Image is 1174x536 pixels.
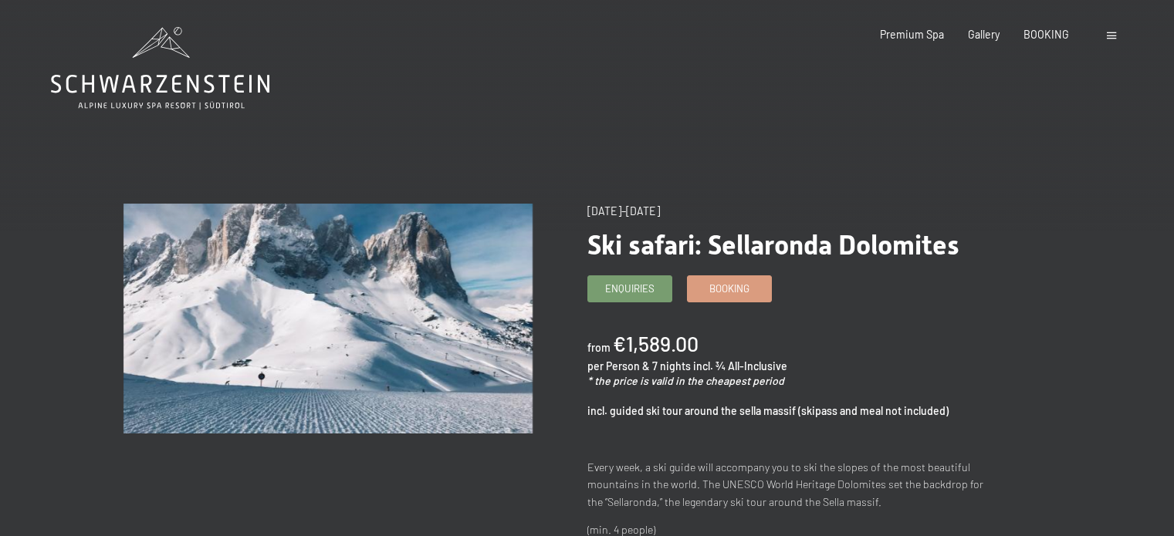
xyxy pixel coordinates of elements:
a: Gallery [968,28,1000,41]
strong: incl. guided ski tour around the sella massif (skipass and meal not included) [587,404,949,417]
span: Booking [709,281,749,295]
span: from [587,341,611,354]
a: BOOKING [1023,28,1069,41]
span: Ski safari: Sellaronda Dolomites [587,229,959,261]
span: [DATE]–[DATE] [587,204,660,217]
a: Enquiries [588,276,672,302]
a: Booking [688,276,771,302]
span: 7 nights [652,359,691,373]
p: Every week, a ski guide will accompany you to ski the slopes of the most beautiful mountains in t... [587,459,996,511]
a: Premium Spa [880,28,944,41]
span: incl. ¾ All-Inclusive [693,359,787,373]
img: Ski safari: Sellaronda Dolomites [123,204,533,433]
span: Enquiries [605,281,655,295]
span: per Person & [587,359,650,373]
b: €1,589.00 [613,331,699,356]
em: * the price is valid in the cheapest period [587,374,784,387]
